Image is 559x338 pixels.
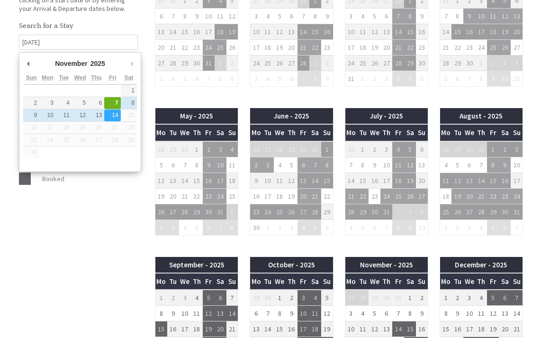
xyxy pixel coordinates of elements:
td: 11 [511,71,523,86]
td: 3 [215,141,226,157]
td: 7 [298,8,309,24]
th: We [369,124,380,141]
td: 14 [179,173,191,188]
td: 7 [179,157,191,173]
td: 9 [191,8,203,24]
td: 4 [392,71,404,86]
td: 16 [463,24,475,39]
td: 3 [511,141,523,157]
td: 13 [286,24,298,39]
td: 24 [475,39,487,55]
td: 5 [274,8,286,24]
th: June - 2025 [250,108,333,124]
button: Next Month [127,56,137,71]
td: 11 [262,24,274,39]
td: 6 [298,157,309,173]
td: 11 [357,24,369,39]
td: 5 [274,71,286,86]
th: Sa [404,124,416,141]
td: 4 [262,8,274,24]
td: 28 [440,55,451,71]
td: 10 [345,24,357,39]
td: 13 [298,173,309,188]
div: November [54,56,89,71]
button: 5 [72,97,88,109]
td: 17 [250,39,262,55]
td: 18 [487,24,499,39]
td: 27 [286,55,298,71]
td: 23 [463,39,475,55]
th: Th [286,124,298,141]
td: 24 [203,39,215,55]
td: 8 [179,8,191,24]
td: 26 [250,141,262,157]
th: We [274,124,286,141]
td: 7 [475,157,487,173]
td: 25 [487,39,499,55]
td: 12 [226,8,238,24]
td: 17 [215,173,226,188]
td: 14 [392,24,404,39]
th: Tu [357,124,369,141]
td: 13 [416,157,428,173]
td: 12 [155,173,167,188]
td: 28 [298,55,309,71]
td: 30 [298,141,309,157]
td: 3 [250,8,262,24]
td: 20 [155,39,167,55]
td: 9 [463,8,475,24]
th: Mo [155,124,167,141]
td: 15 [309,24,321,39]
td: 14 [345,173,357,188]
td: 27 [380,55,392,71]
td: 23 [321,39,333,55]
button: 12 [72,110,88,121]
td: 12 [369,24,380,39]
td: 8 [215,71,226,86]
td: 4 [392,141,404,157]
td: 5 [440,71,451,86]
td: 1 [475,55,487,71]
td: 14 [167,24,179,39]
td: 25 [215,39,226,55]
td: 22 [179,39,191,55]
td: 16 [191,24,203,39]
td: 9 [416,8,428,24]
abbr: Friday [109,74,116,81]
td: 6 [155,8,167,24]
td: 2 [487,55,499,71]
th: Su [321,124,333,141]
td: 7 [440,8,451,24]
td: 5 [404,71,416,86]
th: Su [226,124,238,141]
td: 30 [191,55,203,71]
button: 9 [23,110,39,121]
td: 18 [357,39,369,55]
td: 4 [167,71,179,86]
td: 28 [155,141,167,157]
td: 6 [416,71,428,86]
td: 28 [440,141,451,157]
td: 31 [475,141,487,157]
th: Th [475,124,487,141]
td: 11 [215,8,226,24]
td: 25 [357,55,369,71]
td: 9 [369,157,380,173]
th: Th [191,124,203,141]
td: 17 [345,39,357,55]
td: 9 [321,8,333,24]
td: 26 [499,39,511,55]
td: 1 [309,55,321,71]
td: 15 [321,173,333,188]
td: 26 [274,55,286,71]
td: 7 [309,157,321,173]
td: 29 [167,141,179,157]
button: 6 [88,97,104,109]
button: 8 [121,97,137,109]
th: Tu [167,124,179,141]
th: Su [416,124,428,141]
td: 13 [167,173,179,188]
td: 5 [155,157,167,173]
td: 8 [309,71,321,86]
td: 7 [203,71,215,86]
